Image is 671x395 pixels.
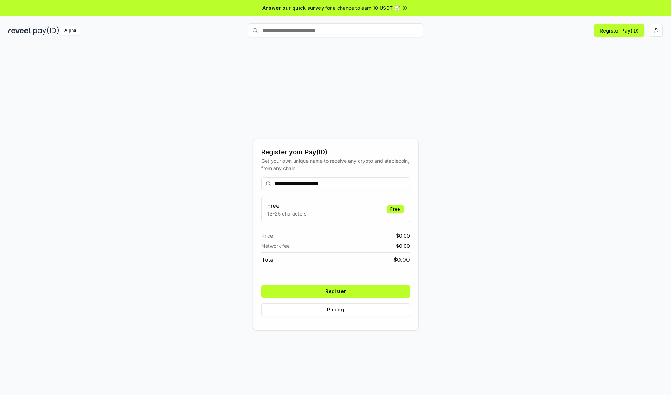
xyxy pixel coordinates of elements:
[60,26,80,35] div: Alpha
[261,255,275,264] span: Total
[267,202,306,210] h3: Free
[594,24,644,37] button: Register Pay(ID)
[261,242,290,249] span: Network fee
[33,26,59,35] img: pay_id
[267,210,306,217] p: 13-25 characters
[261,147,410,157] div: Register your Pay(ID)
[261,232,273,239] span: Price
[261,303,410,316] button: Pricing
[394,255,410,264] span: $ 0.00
[387,205,404,213] div: Free
[325,4,400,12] span: for a chance to earn 10 USDT 📝
[8,26,32,35] img: reveel_dark
[396,242,410,249] span: $ 0.00
[261,157,410,172] div: Get your own unique name to receive any crypto and stablecoin, from any chain
[396,232,410,239] span: $ 0.00
[262,4,324,12] span: Answer our quick survey
[261,285,410,298] button: Register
